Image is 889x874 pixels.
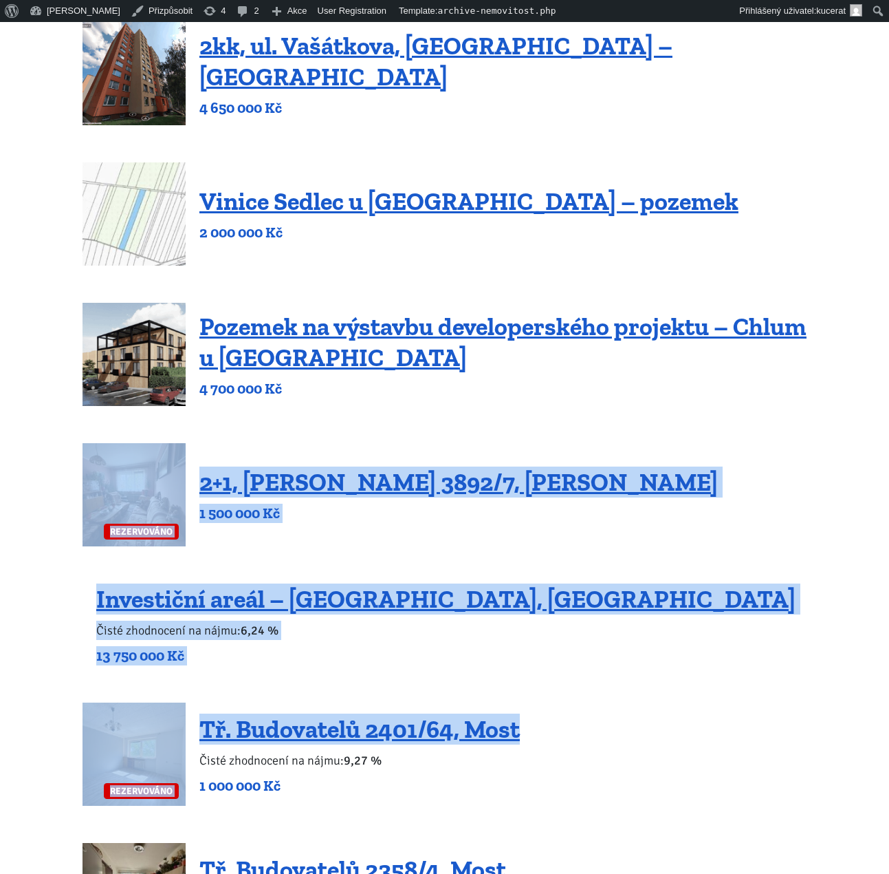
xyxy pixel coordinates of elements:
span: REZERVOVÁNO [104,783,179,799]
p: 13 750 000 Kč [96,646,795,665]
b: 6,24 % [241,623,278,638]
p: Čisté zhodnocení na nájmu: [199,751,520,770]
a: Investiční areál – [GEOGRAPHIC_DATA], [GEOGRAPHIC_DATA] [96,584,795,614]
a: REZERVOVÁNO [83,703,186,806]
p: Čisté zhodnocení na nájmu: [96,621,795,640]
span: archive-nemovitost.php [437,6,556,16]
span: REZERVOVÁNO [104,524,179,540]
a: 2+1, [PERSON_NAME] 3892/7, [PERSON_NAME] [199,467,718,497]
a: Pozemek na výstavbu developerského projektu – Chlum u [GEOGRAPHIC_DATA] [199,312,806,372]
b: 9,27 % [344,753,382,768]
a: Vinice Sedlec u [GEOGRAPHIC_DATA] – pozemek [199,186,738,216]
p: 1 000 000 Kč [199,776,520,796]
a: Tř. Budovatelů 2401/64, Most [199,714,520,744]
a: REZERVOVÁNO [83,443,186,546]
p: 4 650 000 Kč [199,98,806,118]
a: 2kk, ul. Vašátkova, [GEOGRAPHIC_DATA] – [GEOGRAPHIC_DATA] [199,31,672,92]
p: 2 000 000 Kč [199,223,738,242]
p: 1 500 000 Kč [199,504,718,523]
span: kucerat [816,6,846,16]
p: 4 700 000 Kč [199,379,806,398]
